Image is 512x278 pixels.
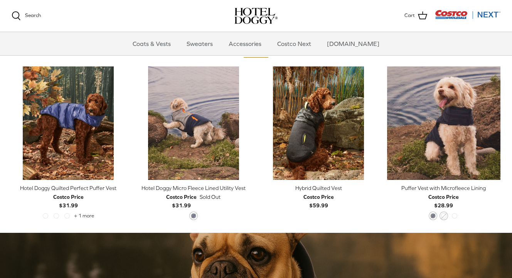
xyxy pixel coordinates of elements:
span: Cart [404,12,415,20]
div: Costco Price [303,193,334,201]
a: Accessories [222,32,268,55]
a: Hotel Doggy Quilted Perfect Puffer Vest [12,66,125,180]
a: Cart [404,11,427,21]
a: Hotel Doggy Quilted Perfect Puffer Vest Costco Price$31.99 [12,184,125,210]
div: Hotel Doggy Micro Fleece Lined Utility Vest [137,184,251,192]
div: Costco Price [166,193,197,201]
a: Hotel Doggy Micro Fleece Lined Utility Vest Costco Price$31.99 Sold Out [137,184,251,210]
div: Costco Price [53,193,84,201]
b: $31.99 [53,193,84,208]
a: [DOMAIN_NAME] [320,32,386,55]
a: Costco Next [270,32,318,55]
span: Sold Out [200,193,221,201]
div: Costco Price [428,193,459,201]
div: Hotel Doggy Quilted Perfect Puffer Vest [12,184,125,192]
span: Search [25,12,41,18]
a: Search [12,11,41,20]
span: + 1 more [74,213,94,219]
b: $59.99 [303,193,334,208]
b: $28.99 [428,193,459,208]
a: Sweaters [180,32,220,55]
img: hoteldoggycom [234,8,278,24]
div: Puffer Vest with Microfleece Lining [387,184,501,192]
b: $31.99 [166,193,197,208]
div: Hybrid Quilted Vest [262,184,376,192]
a: Hotel Doggy Micro Fleece Lined Utility Vest [137,66,251,180]
img: Costco Next [435,10,500,19]
a: hoteldoggy.com hoteldoggycom [234,8,278,24]
a: Visit Costco Next [435,15,500,20]
a: Puffer Vest with Microfleece Lining [387,66,501,180]
a: Hybrid Quilted Vest [262,66,376,180]
a: Hybrid Quilted Vest Costco Price$59.99 [262,184,376,210]
a: Coats & Vests [126,32,178,55]
a: Puffer Vest with Microfleece Lining Costco Price$28.99 [387,184,501,210]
